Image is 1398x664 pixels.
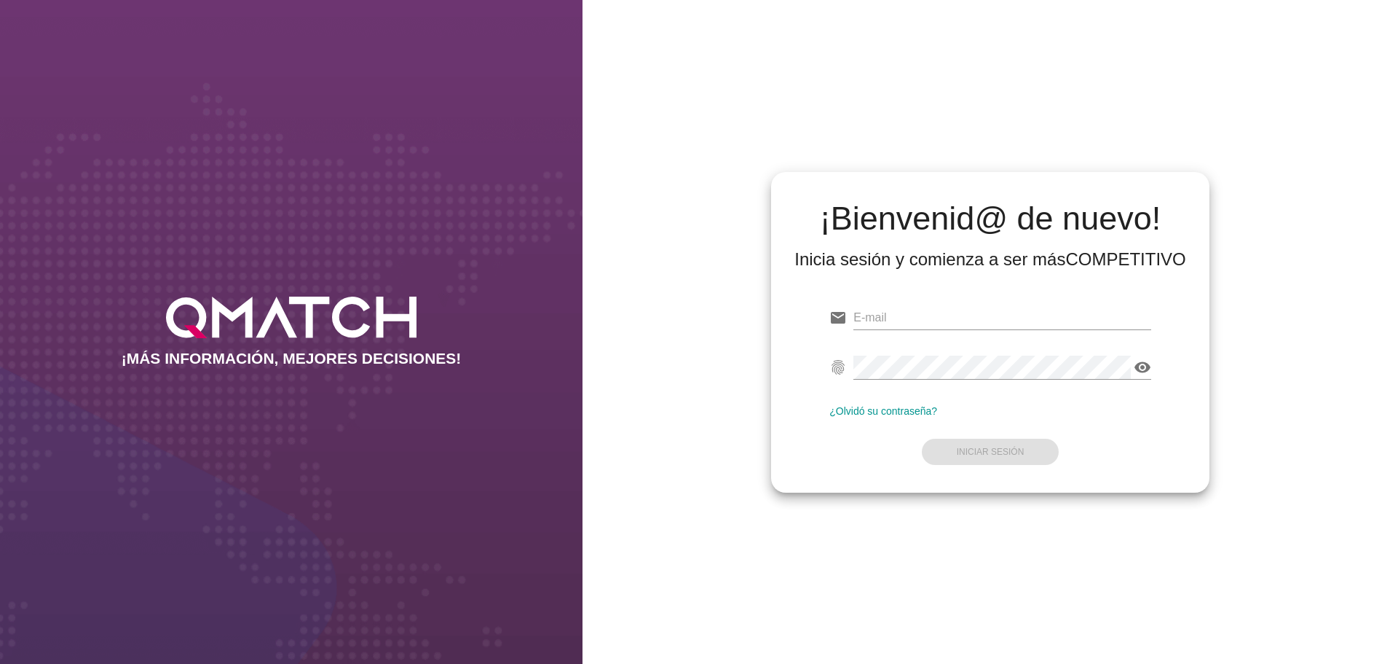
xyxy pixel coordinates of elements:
[829,359,847,376] i: fingerprint
[794,248,1186,271] div: Inicia sesión y comienza a ser más
[794,201,1186,236] h2: ¡Bienvenid@ de nuevo!
[122,350,462,367] h2: ¡MÁS INFORMACIÓN, MEJORES DECISIONES!
[1065,249,1185,269] strong: COMPETITIVO
[1134,359,1151,376] i: visibility
[829,309,847,327] i: email
[829,405,937,417] a: ¿Olvidó su contraseña?
[853,306,1151,329] input: E-mail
